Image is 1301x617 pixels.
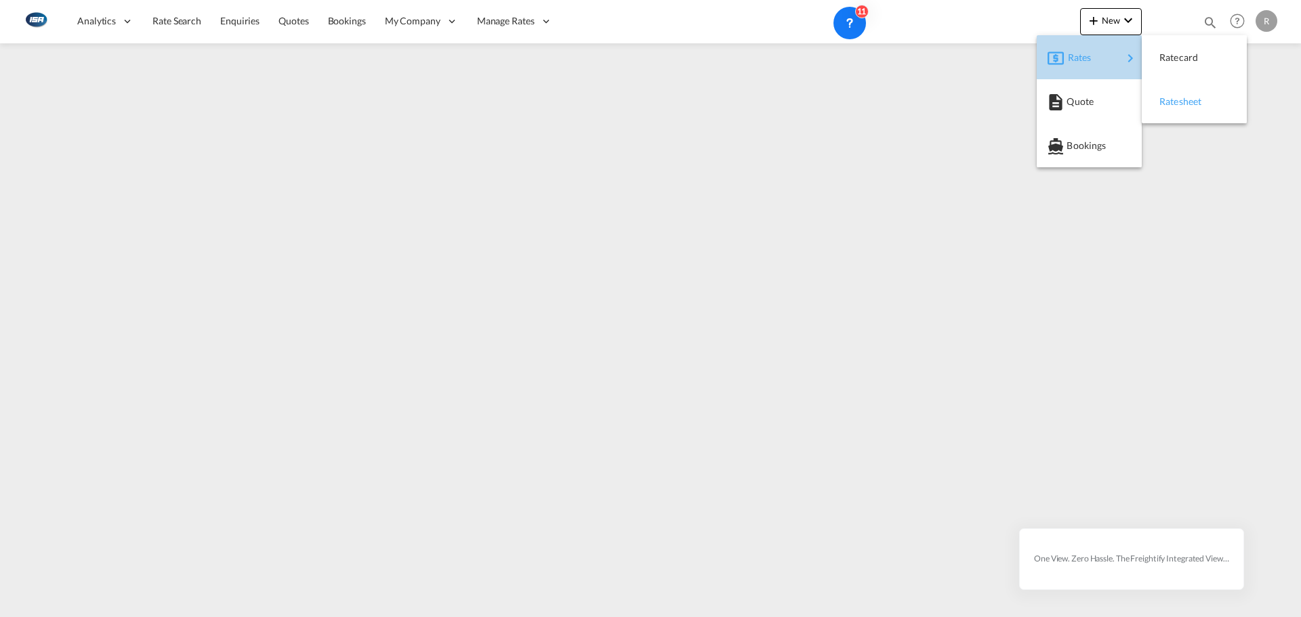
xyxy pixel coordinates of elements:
span: Bookings [1067,132,1081,159]
md-icon: icon-chevron-right [1122,50,1138,66]
span: Quote [1067,88,1081,115]
button: Bookings [1037,123,1142,167]
div: Quote [1048,85,1131,119]
button: Quote [1037,79,1142,123]
span: Rates [1068,44,1084,71]
div: Bookings [1048,129,1131,163]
